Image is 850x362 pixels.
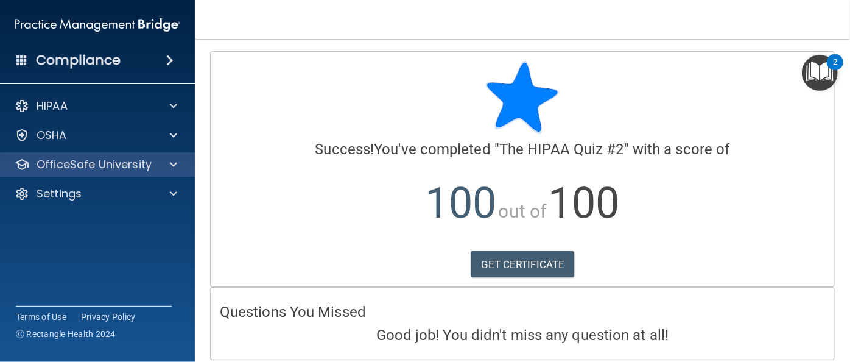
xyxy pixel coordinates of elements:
[15,157,177,172] a: OfficeSafe University
[425,178,496,228] span: 100
[15,99,177,113] a: HIPAA
[499,141,624,158] span: The HIPAA Quiz #2
[36,52,121,69] h4: Compliance
[220,304,825,320] h4: Questions You Missed
[37,157,152,172] p: OfficeSafe University
[15,186,177,201] a: Settings
[16,328,116,340] span: Ⓒ Rectangle Health 2024
[15,13,180,37] img: PMB logo
[499,201,547,222] span: out of
[15,128,177,143] a: OSHA
[81,311,136,323] a: Privacy Policy
[789,278,835,324] iframe: Drift Widget Chat Controller
[220,141,825,157] h4: You've completed " " with a score of
[37,186,82,201] p: Settings
[37,99,68,113] p: HIPAA
[548,178,619,228] span: 100
[37,128,67,143] p: OSHA
[220,327,825,343] h4: Good job! You didn't miss any question at all!
[315,141,374,158] span: Success!
[802,55,838,91] button: Open Resource Center, 2 new notifications
[833,62,837,78] div: 2
[16,311,66,323] a: Terms of Use
[486,61,559,134] img: blue-star-rounded.9d042014.png
[471,251,575,278] a: GET CERTIFICATE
